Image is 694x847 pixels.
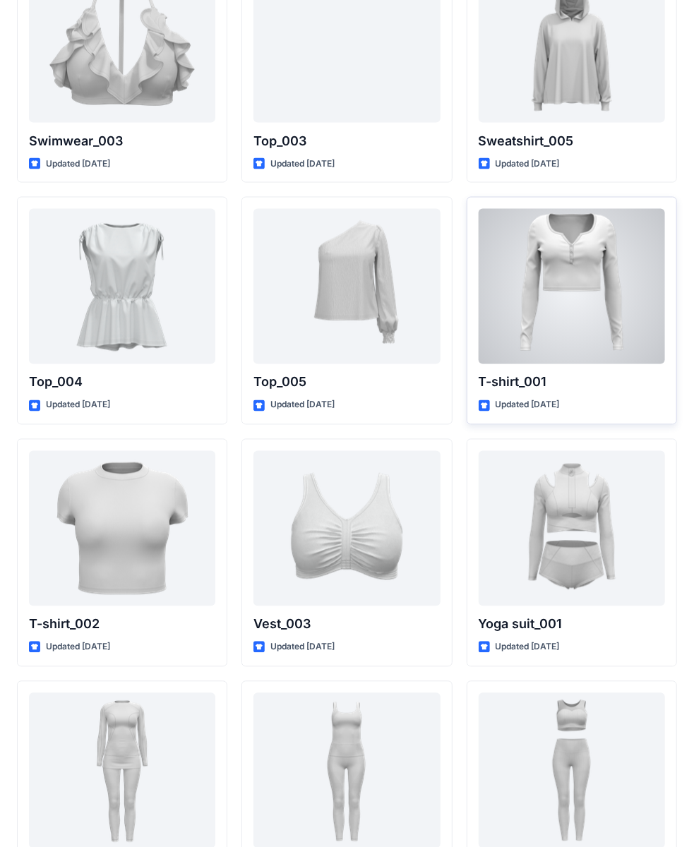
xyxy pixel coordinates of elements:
p: Vest_003 [253,615,440,635]
p: Sweatshirt_005 [479,131,665,151]
p: Updated [DATE] [46,157,110,172]
p: Updated [DATE] [270,157,335,172]
a: T-shirt_001 [479,209,665,364]
a: Top_005 [253,209,440,364]
p: Updated [DATE] [496,640,560,655]
a: Vest_003 [253,451,440,606]
p: T-shirt_001 [479,373,665,392]
a: Yoga suit_001 [479,451,665,606]
p: Top_003 [253,131,440,151]
a: Top_004 [29,209,215,364]
p: Updated [DATE] [496,398,560,413]
p: Updated [DATE] [46,398,110,413]
p: Updated [DATE] [270,398,335,413]
p: Top_004 [29,373,215,392]
a: T-shirt_002 [29,451,215,606]
p: Top_005 [253,373,440,392]
p: Updated [DATE] [270,640,335,655]
p: Yoga suit_001 [479,615,665,635]
p: Swimwear_003 [29,131,215,151]
p: T-shirt_002 [29,615,215,635]
p: Updated [DATE] [496,157,560,172]
p: Updated [DATE] [46,640,110,655]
